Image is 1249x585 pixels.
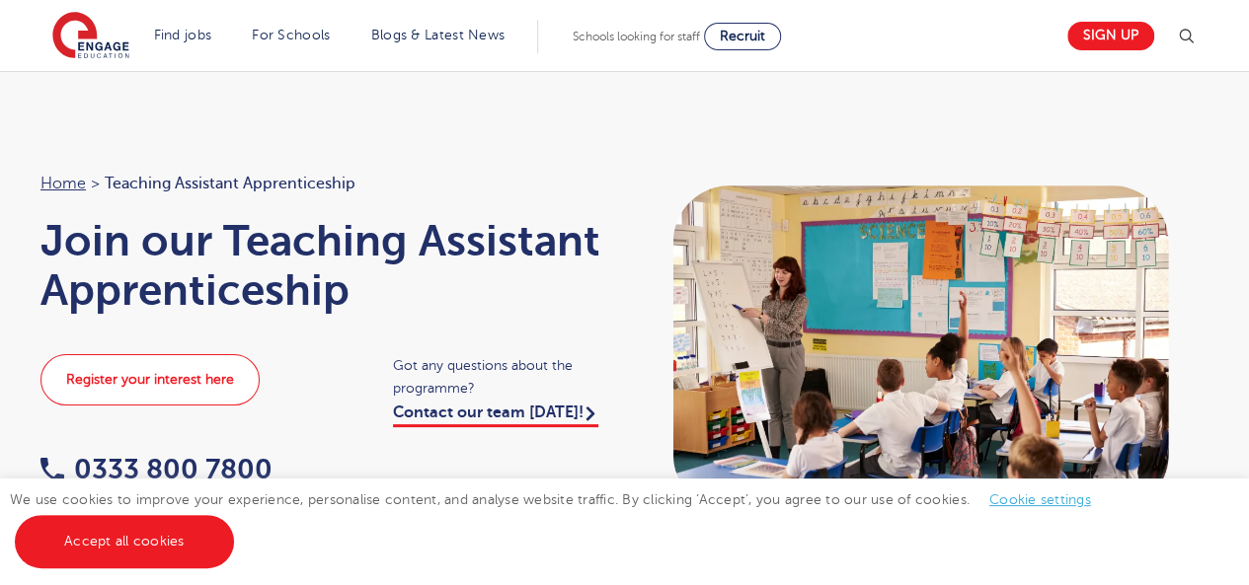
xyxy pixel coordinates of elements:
a: Sign up [1067,22,1154,50]
img: Engage Education [52,12,129,61]
span: > [91,175,100,192]
h1: Join our Teaching Assistant Apprenticeship [40,216,605,315]
span: Recruit [720,29,765,43]
a: For Schools [252,28,330,42]
a: Home [40,175,86,192]
span: Got any questions about the programme? [393,354,605,400]
nav: breadcrumb [40,171,605,196]
a: Blogs & Latest News [371,28,506,42]
a: Cookie settings [989,492,1091,507]
a: Register your interest here [40,354,260,405]
a: Find jobs [154,28,212,42]
a: Accept all cookies [15,515,234,568]
span: Teaching Assistant Apprenticeship [105,171,355,196]
span: We use cookies to improve your experience, personalise content, and analyse website traffic. By c... [10,492,1111,548]
a: Contact our team [DATE]! [393,403,598,427]
a: Recruit [704,23,781,50]
span: Schools looking for staff [573,30,700,43]
a: 0333 800 7800 [40,454,273,484]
